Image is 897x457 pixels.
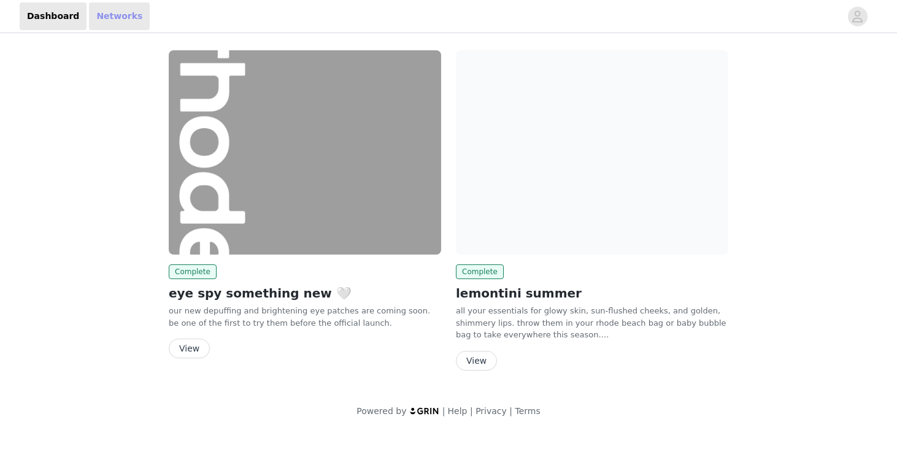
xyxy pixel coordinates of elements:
span: | [442,406,445,416]
a: View [456,356,497,366]
h2: eye spy something new 🤍 [169,284,441,302]
button: View [456,351,497,371]
a: Help [448,406,468,416]
a: Networks [89,2,150,30]
a: Dashboard [20,2,87,30]
a: Terms [515,406,540,416]
p: our new depuffing and brightening eye patches are coming soon. be one of the first to try them be... [169,305,441,329]
span: | [509,406,512,416]
span: Powered by [356,406,406,416]
a: View [169,344,210,353]
a: Privacy [475,406,507,416]
span: Complete [169,264,217,279]
img: rhode skin [456,50,728,255]
button: View [169,339,210,358]
div: avatar [852,7,863,26]
span: Complete [456,264,504,279]
img: logo [409,407,440,415]
span: | [470,406,473,416]
p: all your essentials for glowy skin, sun-flushed cheeks, and golden, shimmery lips. throw them in ... [456,305,728,341]
img: rhode skin [169,50,441,255]
h2: lemontini summer [456,284,728,302]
